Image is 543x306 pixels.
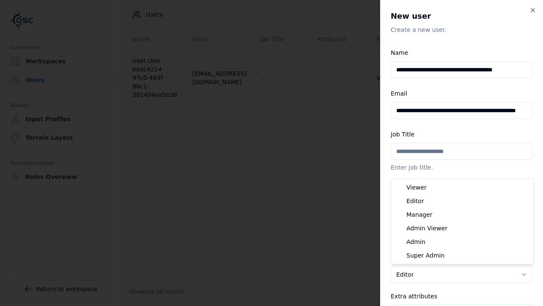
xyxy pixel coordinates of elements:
span: Viewer [406,183,427,192]
span: Super Admin [406,251,445,260]
span: Admin [406,238,425,246]
span: Admin Viewer [406,224,448,232]
span: Editor [406,197,424,205]
span: Manager [406,210,432,219]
